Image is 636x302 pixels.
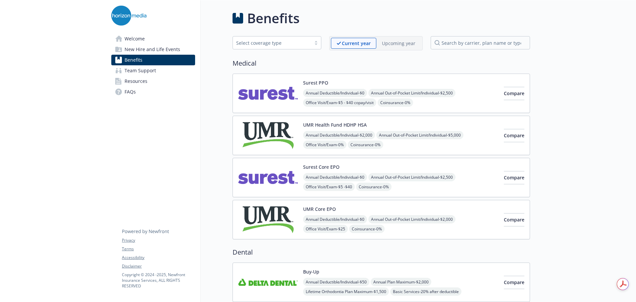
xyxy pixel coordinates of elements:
span: Annual Deductible/Individual - $2,000 [303,131,375,139]
span: Resources [125,76,147,87]
p: Upcoming year [382,40,415,47]
span: Welcome [125,33,145,44]
span: Annual Deductible/Individual - $0 [303,215,367,223]
button: UMR Health Fund HDHP HSA [303,121,367,128]
span: Office Visit/Exam - $5 - $40 copay/visit [303,98,376,107]
img: UMR carrier logo [238,121,298,150]
span: Compare [504,279,524,285]
span: Compare [504,174,524,181]
button: UMR Core EPO [303,206,336,212]
span: Office Visit/Exam - 0% [303,141,346,149]
button: Compare [504,213,524,226]
span: Annual Deductible/Individual - $0 [303,173,367,181]
h2: Dental [233,247,530,257]
a: FAQs [111,87,195,97]
img: Surest carrier logo [238,79,298,107]
a: Disclaimer [122,263,195,269]
img: Delta Dental Insurance Company carrier logo [238,268,298,296]
span: Team Support [125,65,156,76]
span: Coinsurance - 0% [349,225,385,233]
a: Resources [111,76,195,87]
span: Office Visit/Exam - $25 [303,225,348,233]
span: Annual Plan Maximum - $2,000 [371,278,431,286]
button: Compare [504,129,524,142]
img: UMR carrier logo [238,206,298,234]
button: Compare [504,276,524,289]
a: Team Support [111,65,195,76]
span: Compare [504,90,524,96]
h1: Benefits [247,8,299,28]
a: Terms [122,246,195,252]
span: Benefits [125,55,142,65]
span: Annual Deductible/Individual - $50 [303,278,369,286]
input: search by carrier, plan name or type [431,36,530,49]
span: Annual Out-of-Pocket Limit/Individual - $2,500 [368,173,455,181]
span: Annual Out-of-Pocket Limit/Individual - $2,500 [368,89,455,97]
a: Privacy [122,237,195,243]
span: Annual Out-of-Pocket Limit/Individual - $5,000 [376,131,463,139]
a: Welcome [111,33,195,44]
button: Buy-Up [303,268,319,275]
span: New Hire and Life Events [125,44,180,55]
div: Select coverage type [236,39,308,46]
span: Compare [504,216,524,223]
button: Compare [504,171,524,184]
img: Surest carrier logo [238,163,298,192]
button: Surest PPO [303,79,328,86]
span: FAQs [125,87,136,97]
a: Benefits [111,55,195,65]
span: Basic Services - 20% after deductible [390,287,461,296]
button: Surest Core EPO [303,163,340,170]
p: Current year [342,40,371,47]
span: Compare [504,132,524,139]
span: Annual Deductible/Individual - $0 [303,89,367,97]
span: Annual Out-of-Pocket Limit/Individual - $2,000 [368,215,455,223]
span: Lifetime Orthodontia Plan Maximum - $1,500 [303,287,389,296]
span: Office Visit/Exam - $5 -$40 [303,183,355,191]
span: Coinsurance - 0% [348,141,383,149]
span: Coinsurance - 0% [378,98,413,107]
a: New Hire and Life Events [111,44,195,55]
a: Accessibility [122,255,195,261]
h2: Medical [233,58,530,68]
span: Coinsurance - 0% [356,183,392,191]
button: Compare [504,87,524,100]
p: Copyright © 2024 - 2025 , Newfront Insurance Services, ALL RIGHTS RESERVED [122,272,195,289]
